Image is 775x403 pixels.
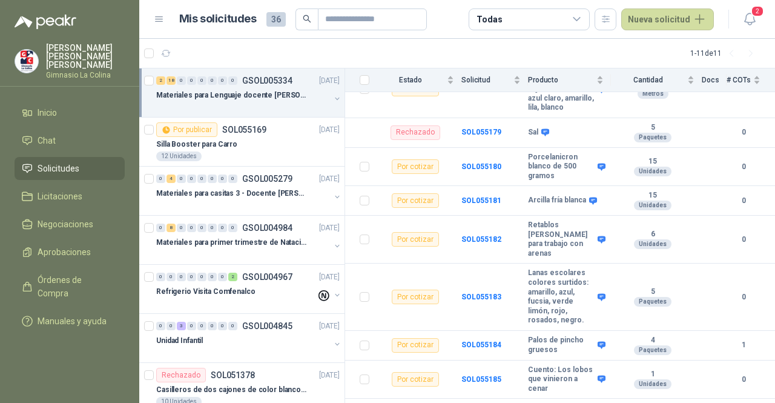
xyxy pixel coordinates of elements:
[15,185,125,208] a: Licitaciones
[611,230,694,239] b: 6
[218,273,227,281] div: 0
[228,224,237,232] div: 0
[187,224,196,232] div: 0
[727,161,760,173] b: 0
[528,196,586,205] b: Arcilla fría blanca
[461,375,501,384] a: SOL055185
[611,157,694,167] b: 15
[461,85,501,93] b: SOL055178
[15,241,125,264] a: Aprobaciones
[197,175,206,183] div: 0
[228,273,237,281] div: 2
[179,10,257,28] h1: Mis solicitudes
[187,76,196,85] div: 0
[156,322,165,330] div: 0
[319,370,340,381] p: [DATE]
[528,365,595,394] b: Cuento: Los lobos que vinieron a cenar
[319,321,340,332] p: [DATE]
[528,336,595,355] b: Palos de pincho gruesos
[156,175,165,183] div: 0
[15,50,38,73] img: Company Logo
[727,291,760,303] b: 0
[177,175,186,183] div: 0
[218,322,227,330] div: 0
[218,175,227,183] div: 0
[167,76,176,85] div: 18
[528,268,595,325] b: Lanas escolares colores surtidos: amarillo, azul, fucsia, verde limón, rojo, rosados, negro.
[377,68,461,92] th: Estado
[392,372,439,387] div: Por cotizar
[208,273,217,281] div: 0
[477,13,502,26] div: Todas
[303,15,311,23] span: search
[156,221,342,259] a: 0 8 0 0 0 0 0 0 GSOL004984[DATE] Materiales para primer trimestre de Natación
[392,159,439,174] div: Por cotizar
[15,310,125,333] a: Manuales y ayuda
[611,68,702,92] th: Cantidad
[461,128,501,136] b: SOL055179
[242,224,292,232] p: GSOL004984
[266,12,286,27] span: 36
[15,213,125,236] a: Negociaciones
[461,162,501,171] b: SOL055180
[461,68,528,92] th: Solicitud
[528,76,594,84] span: Producto
[156,139,237,150] p: Silla Booster para Carro
[208,224,217,232] div: 0
[634,239,671,249] div: Unidades
[197,322,206,330] div: 0
[461,196,501,205] a: SOL055181
[528,221,595,258] b: Retablos [PERSON_NAME] para trabajo con arenas
[461,235,501,244] a: SOL055182
[634,297,671,307] div: Paquetes
[690,44,760,63] div: 1 - 11 de 11
[222,125,266,134] p: SOL055169
[319,222,340,234] p: [DATE]
[611,336,694,345] b: 4
[634,379,671,389] div: Unidades
[38,162,79,175] span: Solicitudes
[15,15,76,29] img: Logo peakr
[38,315,107,328] span: Manuales y ayuda
[242,273,292,281] p: GSOL004967
[461,293,501,301] a: SOL055183
[242,322,292,330] p: GSOL004845
[242,175,292,183] p: GSOL005279
[177,224,186,232] div: 0
[156,172,342,210] a: 0 4 0 0 0 0 0 0 GSOL005279[DATE] Materiales para casitas 3 - Docente [PERSON_NAME]
[319,173,340,185] p: [DATE]
[156,224,165,232] div: 0
[156,90,307,101] p: Materiales para Lenguaje docente [PERSON_NAME]
[187,273,196,281] div: 0
[392,232,439,247] div: Por cotizar
[167,175,176,183] div: 4
[218,224,227,232] div: 0
[377,76,444,84] span: Estado
[187,175,196,183] div: 0
[611,370,694,379] b: 1
[156,73,342,112] a: 2 18 0 0 0 0 0 0 GSOL005334[DATE] Materiales para Lenguaje docente [PERSON_NAME]
[739,8,760,30] button: 2
[156,270,342,308] a: 0 0 0 0 0 0 0 2 GSOL004967[DATE] Refrigerio Visita Comfenalco
[197,273,206,281] div: 0
[727,68,775,92] th: # COTs
[15,157,125,180] a: Solicitudes
[46,44,125,69] p: [PERSON_NAME] [PERSON_NAME] [PERSON_NAME]
[197,76,206,85] div: 0
[638,89,668,99] div: Metros
[177,322,186,330] div: 3
[197,224,206,232] div: 0
[228,175,237,183] div: 0
[727,195,760,207] b: 0
[208,76,217,85] div: 0
[528,153,595,181] b: Porcelanicron blanco de 500 gramos
[156,335,203,347] p: Unidad Infantil
[751,5,764,17] span: 2
[15,101,125,124] a: Inicio
[528,68,611,92] th: Producto
[727,374,760,385] b: 0
[228,322,237,330] div: 0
